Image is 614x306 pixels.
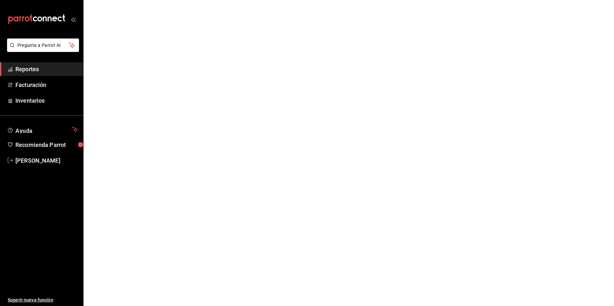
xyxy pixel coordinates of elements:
[15,126,70,133] span: Ayuda
[15,65,78,73] span: Reportes
[15,96,78,105] span: Inventarios
[71,17,76,22] button: open_drawer_menu
[8,297,78,303] span: Sugerir nueva función
[4,47,79,53] a: Pregunta a Parrot AI
[7,38,79,52] button: Pregunta a Parrot AI
[15,81,78,89] span: Facturación
[15,140,78,149] span: Recomienda Parrot
[15,156,78,165] span: [PERSON_NAME]
[17,42,69,49] span: Pregunta a Parrot AI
